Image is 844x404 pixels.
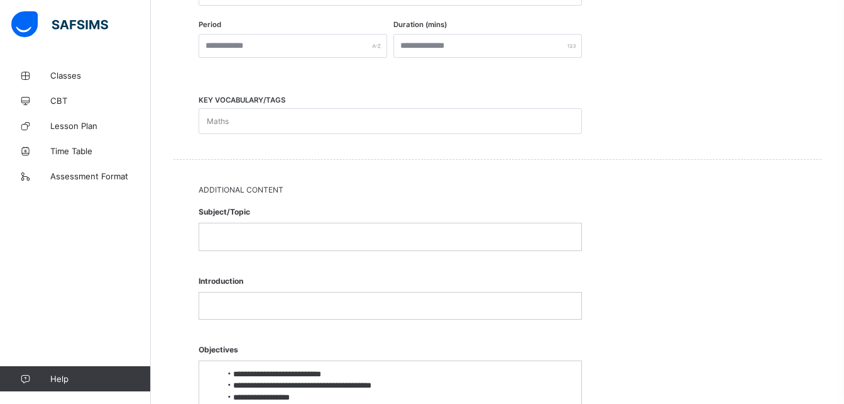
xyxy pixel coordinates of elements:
span: Subject/Topic [199,201,582,223]
span: CBT [50,96,151,106]
div: Maths [207,109,229,133]
span: Time Table [50,146,151,156]
span: KEY VOCABULARY/TAGS [199,96,285,104]
label: Period [199,20,221,29]
span: Lesson Plan [50,121,151,131]
span: Additional Content [199,185,796,194]
span: Help [50,374,150,384]
label: Duration (mins) [393,20,447,29]
span: Classes [50,70,151,81]
span: Objectives [199,339,582,361]
span: Introduction [199,270,582,292]
img: safsims [11,11,108,38]
span: Assessment Format [50,171,151,181]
